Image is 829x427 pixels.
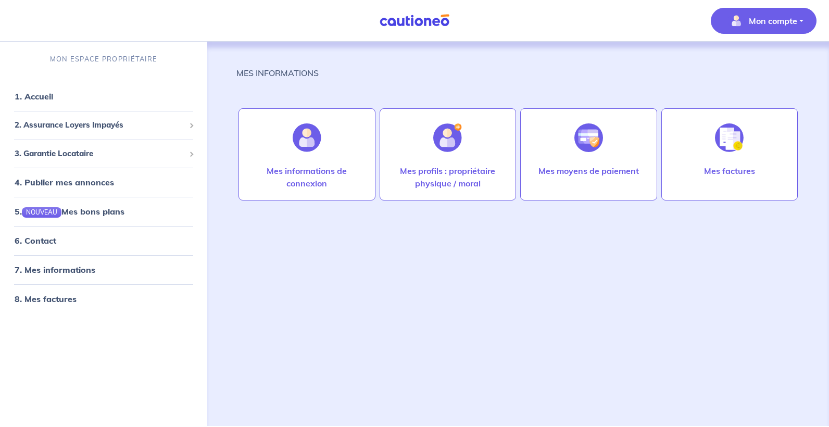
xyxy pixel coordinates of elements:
p: Mes factures [704,165,755,177]
div: 8. Mes factures [4,288,203,309]
div: 5.NOUVEAUMes bons plans [4,201,203,222]
p: MON ESPACE PROPRIÉTAIRE [50,54,157,64]
span: 2. Assurance Loyers Impayés [15,119,185,131]
a: 6. Contact [15,235,56,246]
p: Mes moyens de paiement [538,165,639,177]
button: illu_account_valid_menu.svgMon compte [711,8,817,34]
div: 2. Assurance Loyers Impayés [4,115,203,135]
img: illu_account_valid_menu.svg [728,12,745,29]
img: illu_invoice.svg [715,123,744,152]
p: Mes profils : propriétaire physique / moral [391,165,506,190]
div: 3. Garantie Locataire [4,144,203,164]
a: 5.NOUVEAUMes bons plans [15,206,124,217]
img: illu_credit_card_no_anim.svg [574,123,603,152]
div: 7. Mes informations [4,259,203,280]
a: 7. Mes informations [15,265,95,275]
p: Mon compte [749,15,797,27]
img: Cautioneo [375,14,454,27]
a: 4. Publier mes annonces [15,177,114,187]
img: illu_account.svg [293,123,321,152]
div: 6. Contact [4,230,203,251]
span: 3. Garantie Locataire [15,148,185,160]
div: 1. Accueil [4,86,203,107]
p: MES INFORMATIONS [236,67,319,79]
div: 4. Publier mes annonces [4,172,203,193]
img: illu_account_add.svg [433,123,462,152]
a: 1. Accueil [15,91,53,102]
a: 8. Mes factures [15,294,77,304]
p: Mes informations de connexion [249,165,365,190]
